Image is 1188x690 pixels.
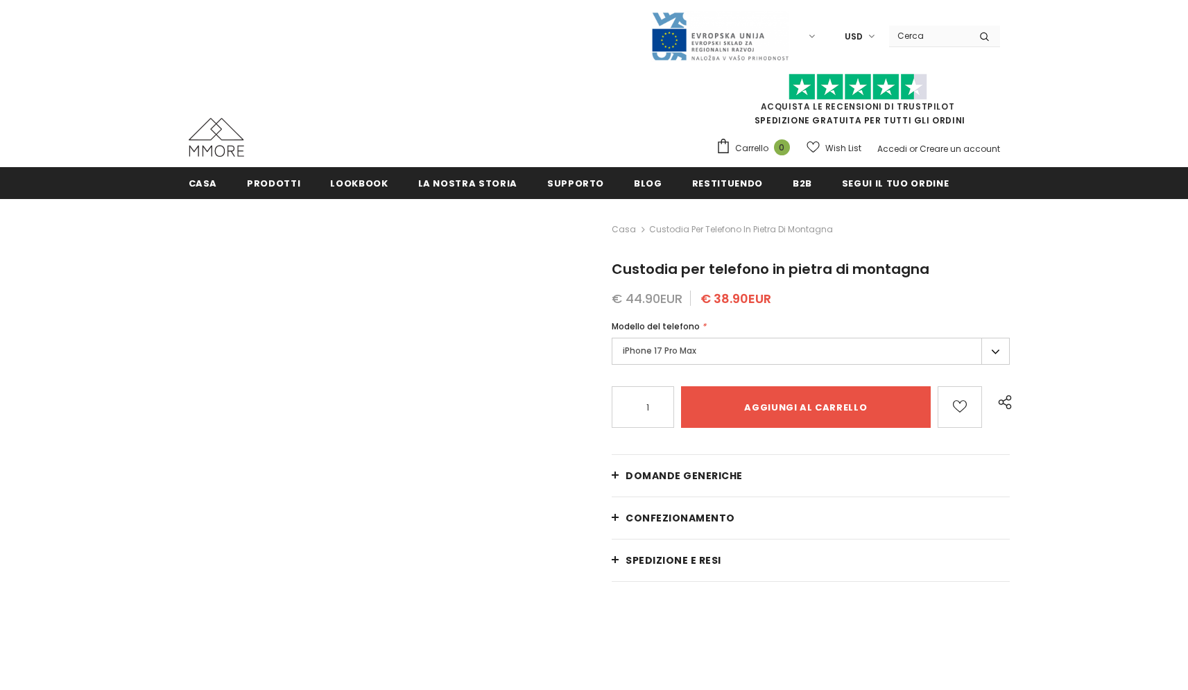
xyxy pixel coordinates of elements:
[626,553,721,567] span: Spedizione e resi
[842,167,949,198] a: Segui il tuo ordine
[547,177,604,190] span: supporto
[825,141,861,155] span: Wish List
[735,141,768,155] span: Carrello
[612,259,929,279] span: Custodia per telefono in pietra di montagna
[247,177,300,190] span: Prodotti
[634,177,662,190] span: Blog
[681,386,930,428] input: Aggiungi al carrello
[547,167,604,198] a: supporto
[807,136,861,160] a: Wish List
[330,177,388,190] span: Lookbook
[626,469,743,483] span: Domande generiche
[612,540,1010,581] a: Spedizione e resi
[692,177,763,190] span: Restituendo
[649,221,833,238] span: Custodia per telefono in pietra di montagna
[789,74,927,101] img: Fidati di Pilot Stars
[761,101,955,112] a: Acquista le recensioni di TrustPilot
[612,455,1010,497] a: Domande generiche
[612,338,1010,365] label: iPhone 17 Pro Max
[612,497,1010,539] a: CONFEZIONAMENTO
[189,177,218,190] span: Casa
[845,30,863,44] span: USD
[920,143,1000,155] a: Creare un account
[612,320,700,332] span: Modello del telefono
[793,177,812,190] span: B2B
[716,138,797,159] a: Carrello 0
[189,118,244,157] img: Casi MMORE
[330,167,388,198] a: Lookbook
[189,167,218,198] a: Casa
[842,177,949,190] span: Segui il tuo ordine
[793,167,812,198] a: B2B
[716,80,1000,126] span: SPEDIZIONE GRATUITA PER TUTTI GLI ORDINI
[651,11,789,62] img: Javni Razpis
[889,26,969,46] input: Search Site
[634,167,662,198] a: Blog
[612,290,682,307] span: € 44.90EUR
[909,143,918,155] span: or
[877,143,907,155] a: Accedi
[418,177,517,190] span: La nostra storia
[626,511,735,525] span: CONFEZIONAMENTO
[774,139,790,155] span: 0
[418,167,517,198] a: La nostra storia
[612,221,636,238] a: Casa
[651,30,789,42] a: Javni Razpis
[247,167,300,198] a: Prodotti
[700,290,771,307] span: € 38.90EUR
[692,167,763,198] a: Restituendo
